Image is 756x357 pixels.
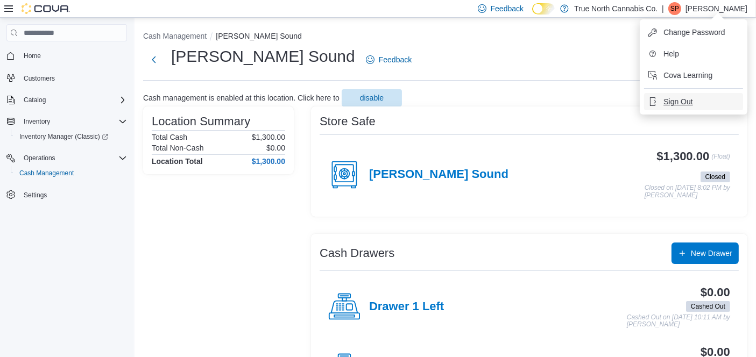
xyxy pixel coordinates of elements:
[11,129,131,144] a: Inventory Manager (Classic)
[24,191,47,199] span: Settings
[15,167,78,180] a: Cash Management
[19,152,127,165] span: Operations
[6,44,127,231] nav: Complex example
[216,32,302,40] button: [PERSON_NAME] Sound
[2,92,131,108] button: Catalog
[2,151,131,166] button: Operations
[663,70,712,81] span: Cova Learning
[266,144,285,152] p: $0.00
[143,94,340,102] p: Cash management is enabled at this location. Click here to
[252,157,285,166] h4: $1,300.00
[663,27,725,38] span: Change Password
[22,3,70,14] img: Cova
[11,166,131,181] button: Cash Management
[19,152,60,165] button: Operations
[15,130,127,143] span: Inventory Manager (Classic)
[670,2,679,15] span: SP
[24,74,55,83] span: Customers
[152,157,203,166] h4: Location Total
[19,115,54,128] button: Inventory
[19,115,127,128] span: Inventory
[668,2,681,15] div: Sandi Pew
[2,187,131,203] button: Settings
[491,3,524,14] span: Feedback
[19,94,50,106] button: Catalog
[19,49,45,62] a: Home
[662,2,664,15] p: |
[369,168,508,182] h4: [PERSON_NAME] Sound
[19,71,127,84] span: Customers
[143,31,747,44] nav: An example of EuiBreadcrumbs
[691,302,725,311] span: Cashed Out
[342,89,402,106] button: disable
[320,115,376,128] h3: Store Safe
[663,96,693,107] span: Sign Out
[152,144,204,152] h6: Total Non-Cash
[672,242,739,264] button: New Drawer
[143,49,165,70] button: Next
[19,72,59,85] a: Customers
[2,48,131,63] button: Home
[252,133,285,141] p: $1,300.00
[379,54,412,65] span: Feedback
[644,24,743,41] button: Change Password
[701,286,730,299] h3: $0.00
[627,314,730,329] p: Cashed Out on [DATE] 10:11 AM by [PERSON_NAME]
[24,117,50,126] span: Inventory
[686,2,747,15] p: [PERSON_NAME]
[705,172,725,182] span: Closed
[701,172,730,182] span: Closed
[663,48,679,59] span: Help
[15,130,112,143] a: Inventory Manager (Classic)
[644,67,743,84] button: Cova Learning
[19,49,127,62] span: Home
[2,114,131,129] button: Inventory
[19,188,127,202] span: Settings
[645,184,730,199] p: Closed on [DATE] 8:02 PM by [PERSON_NAME]
[360,92,384,103] span: disable
[2,70,131,85] button: Customers
[24,154,55,162] span: Operations
[143,32,207,40] button: Cash Management
[19,169,74,177] span: Cash Management
[19,94,127,106] span: Catalog
[15,167,127,180] span: Cash Management
[362,49,416,70] a: Feedback
[532,3,555,15] input: Dark Mode
[19,189,51,202] a: Settings
[19,132,108,141] span: Inventory Manager (Classic)
[686,301,730,312] span: Cashed Out
[320,247,394,260] h3: Cash Drawers
[152,133,187,141] h6: Total Cash
[171,46,355,67] h1: [PERSON_NAME] Sound
[152,115,250,128] h3: Location Summary
[24,52,41,60] span: Home
[657,150,710,163] h3: $1,300.00
[644,93,743,110] button: Sign Out
[369,300,444,314] h4: Drawer 1 Left
[644,45,743,62] button: Help
[691,248,732,259] span: New Drawer
[574,2,658,15] p: True North Cannabis Co.
[711,150,730,169] p: (Float)
[24,96,46,104] span: Catalog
